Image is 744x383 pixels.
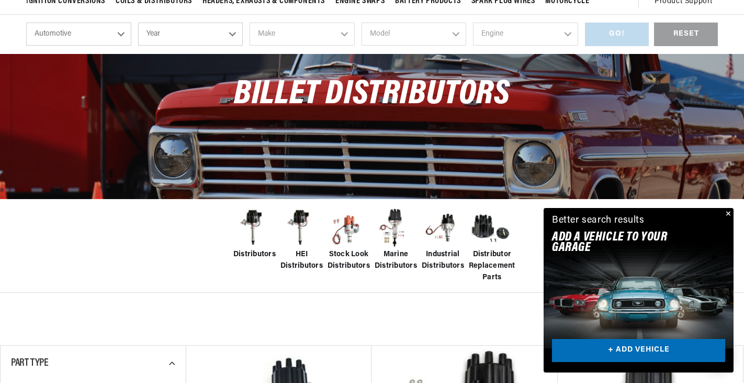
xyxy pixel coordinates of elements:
[654,23,718,46] div: RESET
[473,23,578,46] select: Engine
[375,207,416,272] a: Marine Distributors Marine Distributors
[280,249,323,272] span: HEI Distributors
[422,249,464,272] span: Industrial Distributors
[280,207,322,249] img: HEI Distributors
[250,23,355,46] select: Make
[469,207,511,249] img: Distributor Replacement Parts
[280,207,322,272] a: HEI Distributors HEI Distributors
[233,207,275,249] img: Distributors
[233,249,276,260] span: Distributors
[422,207,464,249] img: Industrial Distributors
[375,249,417,272] span: Marine Distributors
[362,23,467,46] select: Model
[328,207,369,272] a: Stock Look Distributors Stock Look Distributors
[469,207,511,284] a: Distributor Replacement Parts Distributor Replacement Parts
[328,207,369,249] img: Stock Look Distributors
[552,213,645,228] div: Better search results
[234,78,510,112] span: Billet Distributors
[233,207,275,260] a: Distributors Distributors
[11,358,48,368] span: Part Type
[375,207,416,249] img: Marine Distributors
[422,207,464,272] a: Industrial Distributors Industrial Distributors
[552,232,699,254] h2: Add A VEHICLE to your garage
[721,208,734,221] button: Close
[138,23,243,46] select: Year
[469,249,515,284] span: Distributor Replacement Parts
[328,249,370,272] span: Stock Look Distributors
[552,339,725,363] a: + ADD VEHICLE
[26,23,131,46] select: Ride Type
